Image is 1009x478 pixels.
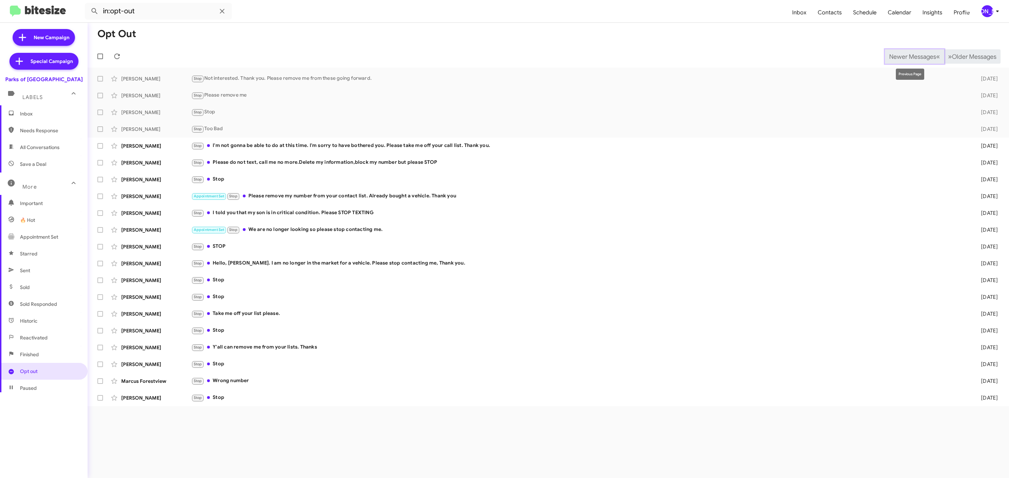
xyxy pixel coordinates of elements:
[191,276,967,284] div: Stop
[967,159,1003,166] div: [DATE]
[20,200,80,207] span: Important
[121,126,191,133] div: [PERSON_NAME]
[194,345,202,350] span: Stop
[967,142,1003,149] div: [DATE]
[194,278,202,282] span: Stop
[20,144,60,151] span: All Conversations
[194,328,202,333] span: Stop
[917,2,948,23] a: Insights
[889,53,936,61] span: Newer Messages
[191,209,967,217] div: I told you that my son is in critical condition. Please STOP TEXTING
[882,2,917,23] a: Calendar
[194,160,202,165] span: Stop
[191,293,967,301] div: Stop
[121,193,191,200] div: [PERSON_NAME]
[944,49,1001,64] button: Next
[191,142,967,150] div: I'm not gonna be able to do at this time. I'm sorry to have bothered you. Please take me off your...
[97,28,136,40] h1: Opt Out
[967,226,1003,233] div: [DATE]
[967,327,1003,334] div: [DATE]
[787,2,812,23] a: Inbox
[967,210,1003,217] div: [DATE]
[194,227,225,232] span: Appointment Set
[121,243,191,250] div: [PERSON_NAME]
[967,193,1003,200] div: [DATE]
[191,108,967,116] div: Stop
[121,75,191,82] div: [PERSON_NAME]
[191,192,967,200] div: Please remove my number from your contact list. Already bought a vehicle. Thank you
[20,217,35,224] span: 🔥 Hot
[967,92,1003,99] div: [DATE]
[194,211,202,215] span: Stop
[967,75,1003,82] div: [DATE]
[191,326,967,335] div: Stop
[229,227,238,232] span: Stop
[121,92,191,99] div: [PERSON_NAME]
[967,310,1003,317] div: [DATE]
[85,3,232,20] input: Search
[936,52,940,61] span: «
[194,177,202,182] span: Stop
[121,260,191,267] div: [PERSON_NAME]
[194,311,202,316] span: Stop
[948,52,952,61] span: »
[896,69,924,80] div: Previous Page
[121,344,191,351] div: [PERSON_NAME]
[967,243,1003,250] div: [DATE]
[194,93,202,98] span: Stop
[952,53,996,61] span: Older Messages
[812,2,847,23] a: Contacts
[967,361,1003,368] div: [DATE]
[194,110,202,114] span: Stop
[121,210,191,217] div: [PERSON_NAME]
[20,127,80,134] span: Needs Response
[191,125,967,133] div: Too Bad
[121,109,191,116] div: [PERSON_NAME]
[191,242,967,251] div: STOP
[885,49,1001,64] nav: Page navigation example
[20,351,39,358] span: Finished
[20,110,80,117] span: Inbox
[967,344,1003,351] div: [DATE]
[20,385,37,392] span: Paused
[967,394,1003,401] div: [DATE]
[194,379,202,383] span: Stop
[9,53,78,70] a: Special Campaign
[191,394,967,402] div: Stop
[121,226,191,233] div: [PERSON_NAME]
[34,34,69,41] span: New Campaign
[191,226,967,234] div: We are no longer looking so please stop contacting me.
[121,176,191,183] div: [PERSON_NAME]
[194,261,202,266] span: Stop
[967,176,1003,183] div: [DATE]
[20,233,58,240] span: Appointment Set
[22,184,37,190] span: More
[191,343,967,351] div: Y'all can remove me from your lists. Thanks
[121,378,191,385] div: Marcus Forestview
[20,284,30,291] span: Sold
[20,267,30,274] span: Sent
[194,395,202,400] span: Stop
[121,142,191,149] div: [PERSON_NAME]
[191,310,967,318] div: Take me off your list please.
[20,301,57,308] span: Sold Responded
[191,175,967,183] div: Stop
[967,126,1003,133] div: [DATE]
[191,91,967,99] div: Please remove me
[20,334,48,341] span: Reactivated
[194,76,202,81] span: Stop
[194,194,225,198] span: Appointment Set
[121,394,191,401] div: [PERSON_NAME]
[30,58,73,65] span: Special Campaign
[121,159,191,166] div: [PERSON_NAME]
[121,327,191,334] div: [PERSON_NAME]
[22,94,43,100] span: Labels
[194,143,202,148] span: Stop
[967,109,1003,116] div: [DATE]
[191,259,967,267] div: Hello, [PERSON_NAME]. I am no longer in the market for a vehicle. Please stop contacting me, Than...
[948,2,975,23] span: Profile
[20,317,37,324] span: Historic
